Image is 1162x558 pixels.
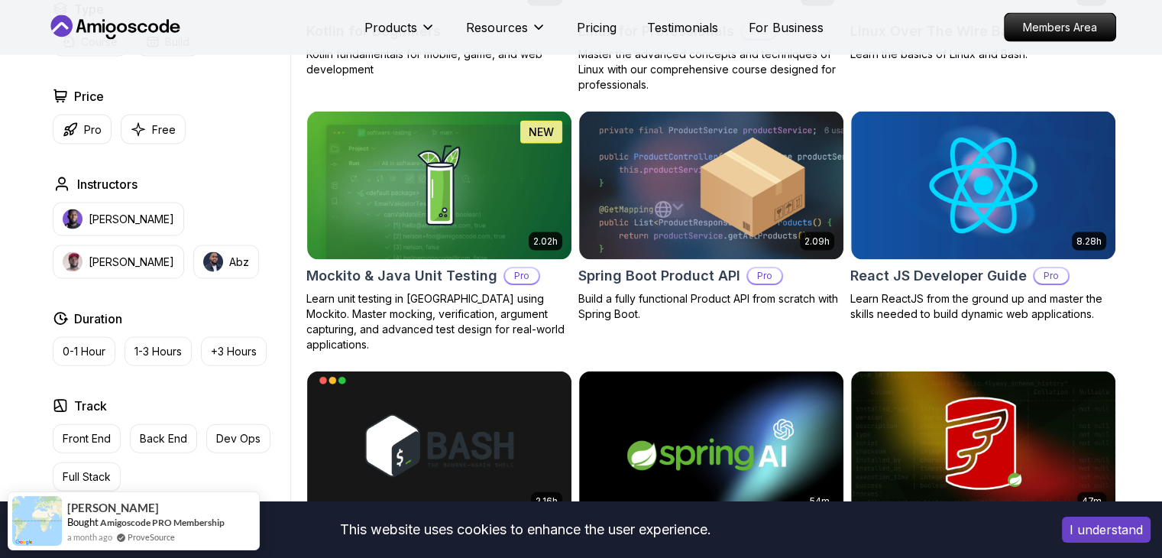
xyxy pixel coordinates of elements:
p: Pro [748,268,782,284]
a: Mockito & Java Unit Testing card2.02hNEWMockito & Java Unit TestingProLearn unit testing in [GEOG... [306,111,572,352]
button: Pro [53,115,112,144]
button: Free [121,115,186,144]
p: 2.09h [804,235,830,248]
a: Members Area [1004,13,1116,42]
p: +3 Hours [211,344,257,359]
img: instructor img [63,252,83,272]
p: Products [364,18,417,37]
p: Master the advanced concepts and techniques of Linux with our comprehensive course designed for p... [578,47,844,92]
a: Pricing [577,18,617,37]
h2: Duration [74,310,122,328]
a: Amigoscode PRO Membership [100,517,225,528]
button: Accept cookies [1062,517,1151,543]
img: Spring AI card [579,371,843,520]
button: 1-3 Hours [125,337,192,366]
p: Pro [84,122,102,138]
img: Mockito & Java Unit Testing card [307,112,571,260]
button: instructor img[PERSON_NAME] [53,203,184,236]
p: Abz [229,255,249,270]
p: Members Area [1005,14,1115,41]
button: instructor imgAbz [193,245,259,279]
p: Pro [505,268,539,284]
p: [PERSON_NAME] [89,212,174,227]
p: Pro [1034,268,1068,284]
p: Free [152,122,176,138]
p: 8.28h [1076,235,1102,248]
img: instructor img [63,209,83,229]
p: 2.16h [536,495,558,508]
button: instructor img[PERSON_NAME] [53,245,184,279]
a: React JS Developer Guide card8.28hReact JS Developer GuideProLearn ReactJS from the ground up and... [850,111,1116,322]
span: [PERSON_NAME] [67,501,159,514]
p: 47m [1082,495,1102,508]
p: 54m [810,495,830,508]
h2: Instructors [77,175,138,193]
a: Spring Boot Product API card2.09hSpring Boot Product APIProBuild a fully functional Product API f... [578,111,844,322]
span: a month ago [67,530,112,543]
p: Front End [63,431,111,446]
button: Dev Ops [206,424,270,453]
p: Back End [140,431,187,446]
button: Products [364,18,435,49]
img: instructor img [203,252,223,272]
span: Bought [67,516,99,528]
p: 2.02h [533,235,558,248]
img: React JS Developer Guide card [851,112,1115,260]
p: Dev Ops [216,431,261,446]
button: 0-1 Hour [53,337,115,366]
button: Full Stack [53,462,121,491]
button: Front End [53,424,121,453]
img: Spring Boot Product API card [579,112,843,260]
h2: React JS Developer Guide [850,265,1027,287]
a: Testimonials [647,18,718,37]
h2: Mockito & Java Unit Testing [306,265,497,287]
button: Back End [130,424,197,453]
p: Kotlin fundamentals for mobile, game, and web development [306,47,572,77]
p: 0-1 Hour [63,344,105,359]
p: Learn ReactJS from the ground up and master the skills needed to build dynamic web applications. [850,291,1116,322]
p: NEW [529,125,554,140]
img: provesource social proof notification image [12,496,62,546]
p: Learn unit testing in [GEOGRAPHIC_DATA] using Mockito. Master mocking, verification, argument cap... [306,291,572,352]
button: Resources [466,18,546,49]
div: This website uses cookies to enhance the user experience. [11,513,1039,547]
h2: Spring Boot Product API [578,265,740,287]
p: Full Stack [63,469,111,485]
button: +3 Hours [201,337,267,366]
a: ProveSource [128,530,175,543]
img: Flyway and Spring Boot card [851,371,1115,520]
h2: Track [74,397,107,415]
img: Shell Scripting card [307,371,571,520]
p: Resources [466,18,528,37]
h2: Price [74,87,104,105]
p: Build a fully functional Product API from scratch with Spring Boot. [578,291,844,322]
a: For Business [749,18,824,37]
p: 1-3 Hours [134,344,182,359]
p: [PERSON_NAME] [89,255,174,270]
